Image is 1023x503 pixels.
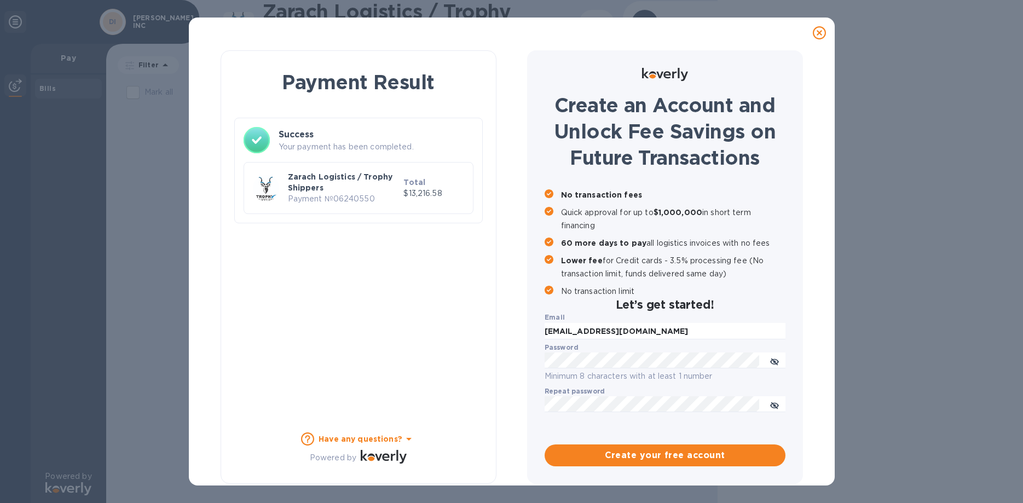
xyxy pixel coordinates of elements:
[561,190,643,199] b: No transaction fees
[545,444,785,466] button: Create your free account
[545,298,785,311] h2: Let’s get started!
[545,313,565,321] b: Email
[403,178,425,187] b: Total
[319,435,402,443] b: Have any questions?
[288,171,400,193] p: Zarach Logistics / Trophy Shippers
[561,285,785,298] p: No transaction limit
[561,206,785,232] p: Quick approval for up to in short term financing
[279,141,473,153] p: Your payment has been completed.
[561,236,785,250] p: all logistics invoices with no fees
[561,254,785,280] p: for Credit cards - 3.5% processing fee (No transaction limit, funds delivered same day)
[239,68,478,96] h1: Payment Result
[561,256,603,265] b: Lower fee
[654,208,702,217] b: $1,000,000
[545,344,578,351] label: Password
[642,68,688,81] img: Logo
[403,188,464,199] p: $13,216.58
[561,239,647,247] b: 60 more days to pay
[764,350,785,372] button: toggle password visibility
[553,449,777,462] span: Create your free account
[361,450,407,463] img: Logo
[764,394,785,415] button: toggle password visibility
[288,193,400,205] p: Payment № 06240550
[279,128,473,141] h3: Success
[545,388,605,395] label: Repeat password
[545,370,785,383] p: Minimum 8 characters with at least 1 number
[545,92,785,171] h1: Create an Account and Unlock Fee Savings on Future Transactions
[310,452,356,464] p: Powered by
[545,323,785,339] input: Enter email address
